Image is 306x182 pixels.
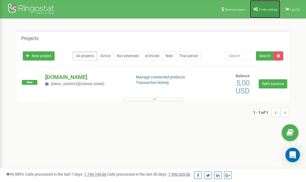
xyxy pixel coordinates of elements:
[259,79,287,88] a: Refill balance
[162,51,176,60] a: New
[6,172,24,177] span: 99,989%
[225,8,246,11] span: Referral program
[23,51,55,60] a: New project
[236,79,250,95] span: 5,00 USD
[22,80,37,85] span: New
[225,51,256,60] input: Search
[253,102,289,123] nav: ...
[25,172,106,177] span: Calls processed in the last 7 days :
[142,51,163,60] a: Archived
[290,8,300,11] span: Log Out
[97,51,114,60] a: Active
[84,172,106,177] u: 1 744 194,00
[72,51,97,60] a: All projects
[253,108,271,117] span: 1 - 1 of 1
[136,75,185,79] a: Manage connected products
[256,51,274,60] button: Search
[168,172,190,177] u: 7 596 625,00
[45,73,126,81] p: [DOMAIN_NAME]
[107,172,190,177] span: Calls processed in the last 30 days :
[176,51,201,60] a: Trial period
[285,148,300,162] div: Open Intercom Messenger
[236,74,250,78] span: Balance
[21,36,39,41] h5: Projects
[259,8,277,11] span: Profile settings
[51,82,104,86] span: [EMAIL_ADDRESS][DOMAIN_NAME]
[113,51,142,60] a: Not extended
[136,80,169,85] a: Transaction history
